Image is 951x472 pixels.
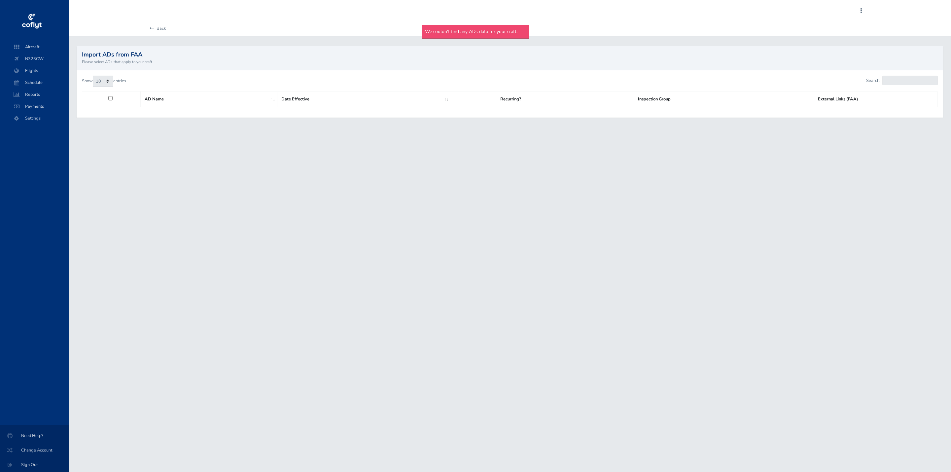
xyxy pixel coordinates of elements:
th: AD Name [140,92,277,107]
span: Schedule [12,77,62,89]
label: Search: [866,76,938,85]
span: N323CW [12,53,62,65]
span: Flights [12,65,62,77]
span: Payments [12,100,62,112]
label: Show entries [82,76,126,87]
th: External Links (FAA) [738,92,938,107]
th: Recurring? [451,92,570,107]
th: Inspection Group [570,92,738,107]
small: Please select ADs that apply to your craft [82,59,938,65]
span: Aircraft [12,41,62,53]
th: Date Effective [277,92,451,107]
span: Sign Out [8,459,61,471]
span: Reports [12,89,62,100]
div: We couldn't find any ADs data for your craft. [422,25,529,39]
h2: Import ADs from FAA [82,52,938,57]
select: Showentries [93,76,113,87]
span: Settings [12,112,62,124]
img: coflyt logo [21,12,43,31]
span: Need Help? [8,430,61,442]
a: Back [148,21,166,36]
input: Search: [882,76,938,85]
span: Change Account [8,444,61,456]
